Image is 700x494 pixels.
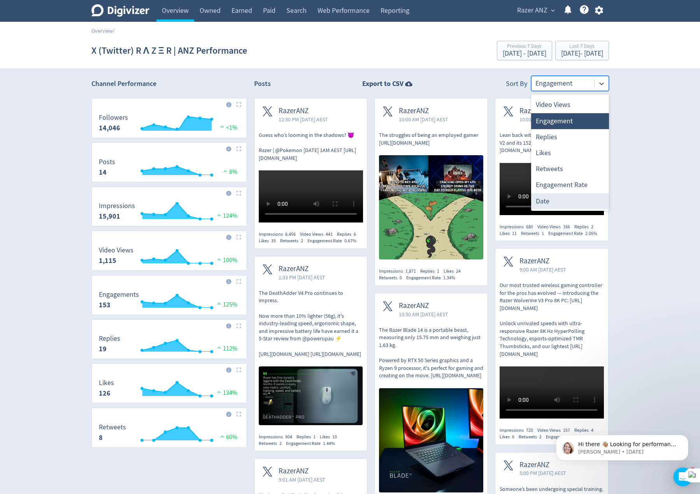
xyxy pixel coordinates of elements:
[514,4,557,17] button: Razer ANZ
[674,468,692,486] div: Open Intercom Messenger
[113,27,115,34] span: /
[531,129,609,145] div: Replies
[503,50,546,57] div: [DATE] - [DATE]
[561,50,603,57] div: [DATE] - [DATE]
[531,97,609,113] div: Video Views
[531,161,609,177] div: Retweets
[531,193,609,209] div: Date
[531,177,609,193] div: Engagement Rate
[503,44,546,50] div: Previous 7 Days
[531,113,609,129] div: Engagement
[91,38,247,63] h1: X (Twitter) R Λ Z Ξ R | ANZ Performance
[689,468,696,474] span: 1
[544,419,700,473] iframe: Intercom notifications message
[91,27,113,34] a: Overview
[497,41,552,60] button: Previous 7 Days[DATE] - [DATE]
[549,7,556,14] span: expand_more
[517,4,547,17] span: Razer ANZ
[561,44,603,50] div: Last 7 Days
[555,41,609,60] button: Last 7 Days[DATE]- [DATE]
[531,145,609,161] div: Likes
